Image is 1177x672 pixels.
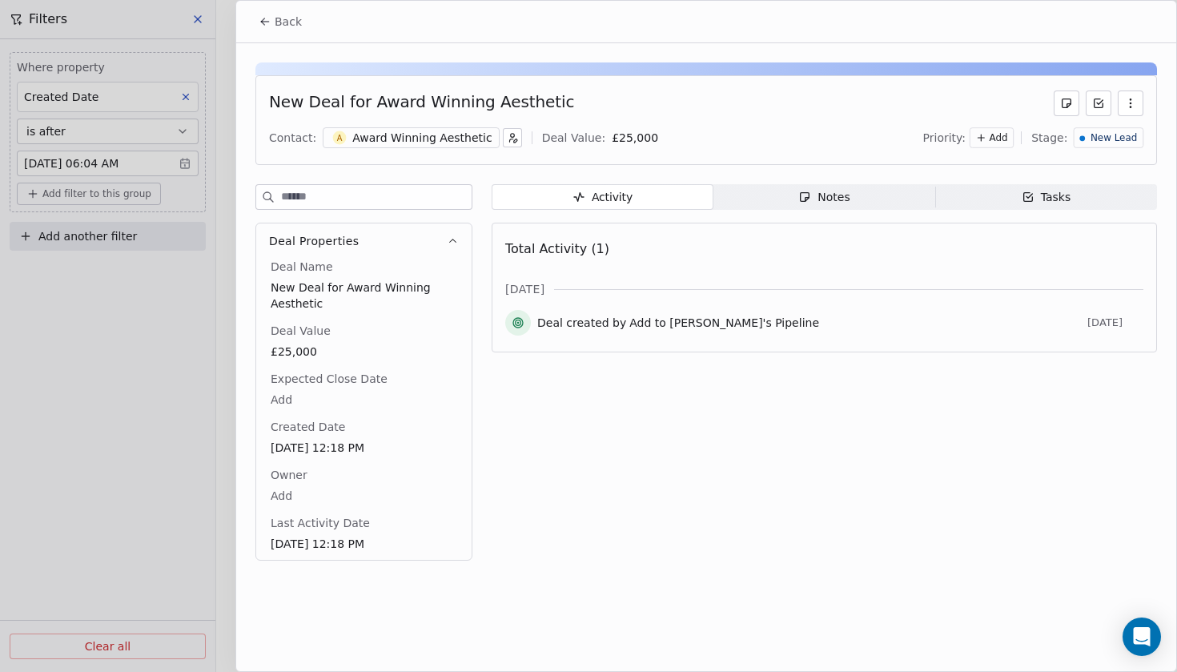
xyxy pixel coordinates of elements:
span: Owner [267,467,311,483]
div: Tasks [1022,189,1071,206]
span: Deal created by [537,315,626,331]
span: [DATE] 12:18 PM [271,536,457,552]
span: A [333,131,347,145]
span: Deal Properties [269,233,359,249]
div: Deal Value: [542,130,605,146]
span: Last Activity Date [267,515,373,531]
span: [DATE] [505,281,544,297]
span: Expected Close Date [267,371,391,387]
span: Back [275,14,302,30]
span: Deal Value [267,323,334,339]
div: Deal Properties [256,259,472,560]
span: [DATE] [1087,316,1143,329]
button: Deal Properties [256,223,472,259]
span: £ 25,000 [612,131,658,144]
span: £25,000 [271,344,457,360]
div: Award Winning Aesthetic [352,130,492,146]
button: Back [249,7,311,36]
span: Add [990,131,1008,145]
span: Created Date [267,419,348,435]
span: New Deal for Award Winning Aesthetic [271,280,457,312]
div: Notes [798,189,850,206]
span: Deal Name [267,259,336,275]
div: Open Intercom Messenger [1123,618,1161,656]
span: [DATE] 12:18 PM [271,440,457,456]
span: New Lead [1091,131,1137,145]
span: Add to [PERSON_NAME]'s Pipeline [629,315,819,331]
span: Priority: [923,130,966,146]
span: Add [271,392,457,408]
span: Stage: [1031,130,1067,146]
span: Total Activity (1) [505,241,609,256]
div: New Deal for Award Winning Aesthetic [269,91,574,116]
div: Contact: [269,130,316,146]
span: Add [271,488,457,504]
